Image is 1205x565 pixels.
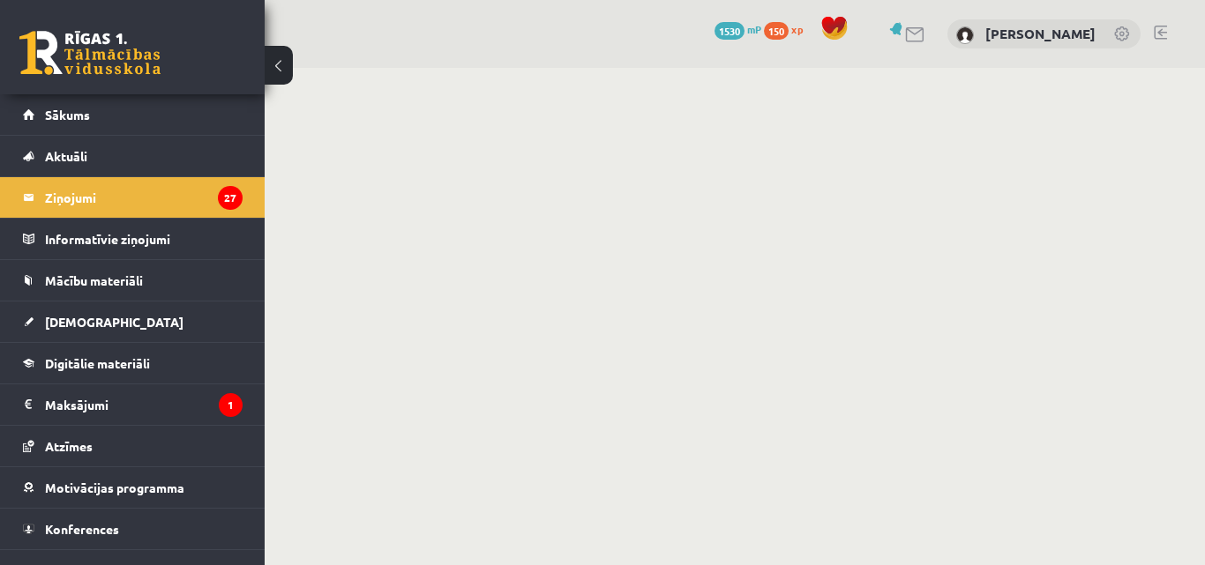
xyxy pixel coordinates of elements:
legend: Informatīvie ziņojumi [45,219,243,259]
a: Mācību materiāli [23,260,243,301]
span: Mācību materiāli [45,272,143,288]
a: 1530 mP [715,22,761,36]
legend: Maksājumi [45,384,243,425]
a: 150 xp [764,22,812,36]
span: Konferences [45,521,119,537]
span: Aktuāli [45,148,87,164]
span: Digitālie materiāli [45,355,150,371]
a: Motivācijas programma [23,467,243,508]
span: 150 [764,22,789,40]
a: [PERSON_NAME] [985,25,1096,42]
span: Motivācijas programma [45,480,184,495]
a: Informatīvie ziņojumi [23,219,243,259]
span: Sākums [45,107,90,123]
a: Rīgas 1. Tālmācības vidusskola [19,31,161,75]
span: xp [791,22,803,36]
a: Atzīmes [23,426,243,466]
span: [DEMOGRAPHIC_DATA] [45,314,183,330]
a: Maksājumi1 [23,384,243,425]
span: 1530 [715,22,745,40]
a: Digitālie materiāli [23,343,243,383]
img: Roberta Visocka [956,26,974,44]
i: 1 [219,393,243,417]
span: Atzīmes [45,438,93,454]
a: Sākums [23,94,243,135]
a: Aktuāli [23,136,243,176]
a: Konferences [23,509,243,549]
span: mP [747,22,761,36]
a: Ziņojumi27 [23,177,243,218]
a: [DEMOGRAPHIC_DATA] [23,301,243,342]
i: 27 [218,186,243,210]
legend: Ziņojumi [45,177,243,218]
